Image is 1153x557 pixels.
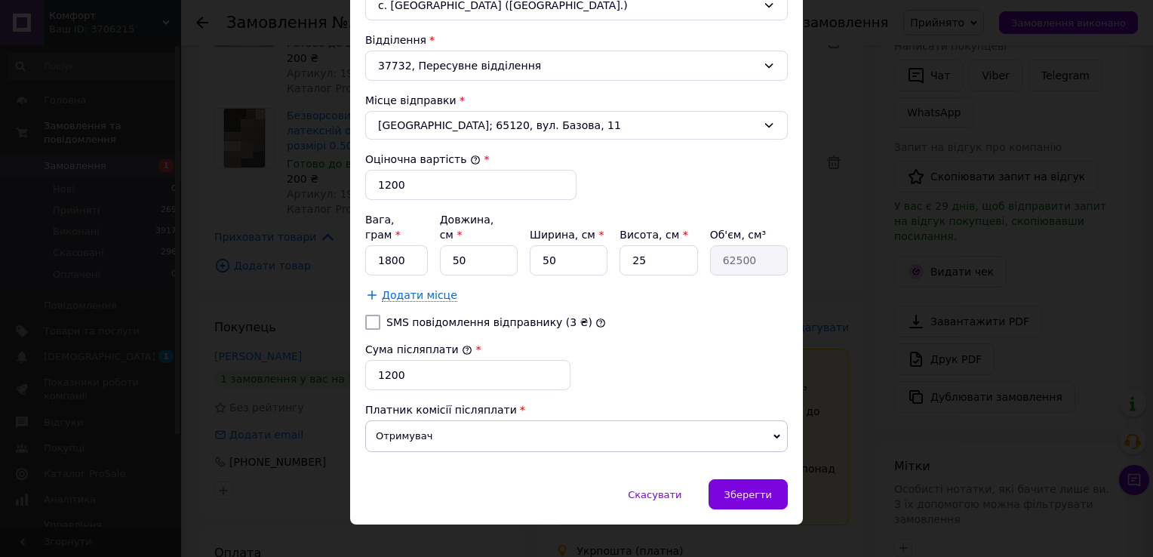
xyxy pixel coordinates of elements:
[365,93,788,108] div: Місце відправки
[365,420,788,452] span: Отримувач
[365,32,788,48] div: Відділення
[530,229,604,241] label: Ширина, см
[710,227,788,242] div: Об'єм, см³
[365,153,481,165] label: Оціночна вартість
[620,229,687,241] label: Висота, см
[378,118,757,133] span: [GEOGRAPHIC_DATA]; 65120, вул. Базова, 11
[365,343,472,355] label: Сума післяплати
[628,489,681,500] span: Скасувати
[365,404,517,416] span: Платник комісії післяплати
[386,316,592,328] label: SMS повідомлення відправнику (3 ₴)
[724,489,772,500] span: Зберегти
[440,214,494,241] label: Довжина, см
[365,214,401,241] label: Вага, грам
[365,51,788,81] div: 37732, Пересувне відділення
[382,289,457,302] span: Додати місце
